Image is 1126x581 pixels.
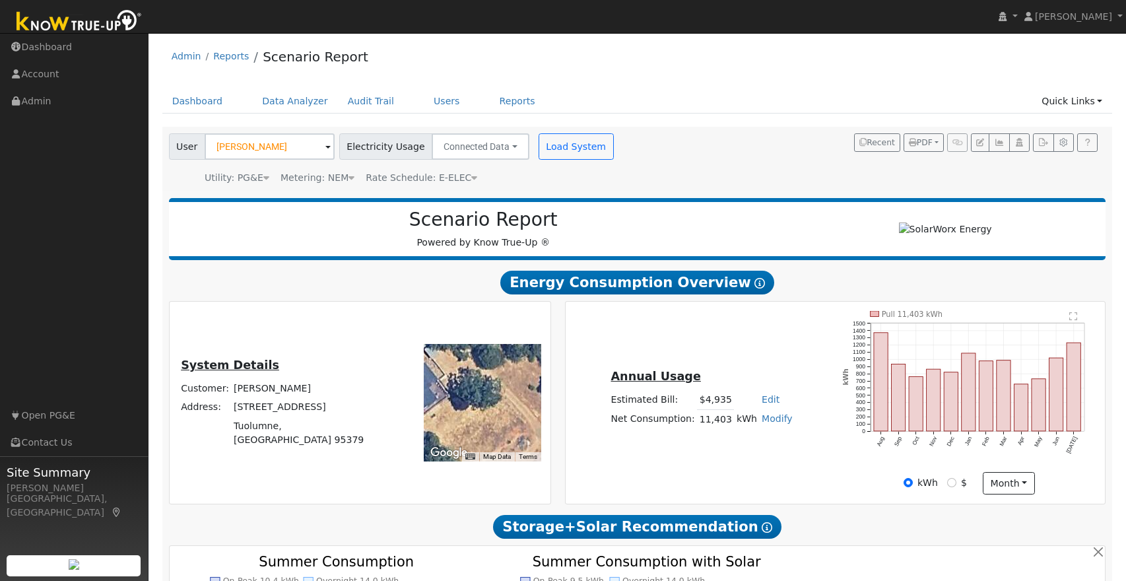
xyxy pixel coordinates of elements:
a: Quick Links [1032,89,1112,114]
button: Settings [1053,133,1074,152]
button: Map Data [483,452,511,461]
a: Admin [172,51,201,61]
div: Powered by Know True-Up ® [176,209,791,250]
text: Mar [999,436,1009,448]
img: retrieve [69,559,79,570]
td: 11,403 [697,410,734,429]
rect: onclick="" [892,364,906,431]
button: Recent [854,133,900,152]
td: kWh [734,410,759,429]
label: kWh [917,476,938,490]
a: Edit [762,394,779,405]
text: [DATE] [1065,436,1078,455]
a: Help Link [1077,133,1098,152]
text: Nov [928,435,939,448]
label: $ [961,476,967,490]
div: [GEOGRAPHIC_DATA], [GEOGRAPHIC_DATA] [7,492,141,520]
rect: onclick="" [1032,379,1046,431]
a: Modify [762,413,793,424]
text: 100 [856,421,865,427]
rect: onclick="" [1049,358,1063,431]
div: [PERSON_NAME] [7,481,141,495]
span: Energy Consumption Overview [500,271,774,294]
text: 1300 [853,335,865,341]
button: Connected Data [432,133,529,160]
text: kWh [842,368,849,385]
button: Edit User [971,133,989,152]
text: 900 [856,363,865,370]
a: Audit Trail [338,89,404,114]
text: 700 [856,378,865,384]
button: Keyboard shortcuts [465,452,475,461]
input: Select a User [205,133,335,160]
h2: Scenario Report [182,209,784,231]
text: 300 [856,407,865,413]
span: Storage+Solar Recommendation [493,515,781,539]
a: Terms (opens in new tab) [519,453,537,460]
text: Summer Consumption with Solar [533,553,762,570]
a: Users [424,89,470,114]
button: Export Interval Data [1033,133,1053,152]
text: 1000 [853,356,865,362]
span: PDF [909,138,933,147]
text: Summer Consumption [259,553,414,570]
span: User [169,133,205,160]
text: Oct [911,435,921,446]
span: Alias: HETOUC [366,172,477,183]
a: Scenario Report [263,49,368,65]
td: $4,935 [697,391,734,410]
text: Aug [875,435,886,447]
td: [STREET_ADDRESS] [232,398,385,417]
rect: onclick="" [874,333,888,431]
div: Utility: PG&E [205,171,269,185]
input: kWh [904,478,913,487]
button: month [983,472,1035,495]
text: Jan [964,435,974,446]
text: Feb [981,435,991,447]
text: Pull 11,403 kWh [882,310,943,319]
rect: onclick="" [962,353,976,431]
img: SolarWorx Energy [899,222,992,236]
text: 400 [856,399,865,406]
rect: onclick="" [1014,384,1028,431]
a: Dashboard [162,89,233,114]
rect: onclick="" [944,372,958,431]
rect: onclick="" [997,360,1010,431]
td: Customer: [179,380,232,398]
span: Site Summary [7,463,141,481]
span: Electricity Usage [339,133,432,160]
text: 1500 [853,320,865,327]
text: 1400 [853,327,865,334]
td: Tuolumne, [GEOGRAPHIC_DATA] 95379 [232,417,385,449]
i: Show Help [762,522,772,533]
a: Open this area in Google Maps (opens a new window) [427,444,471,461]
i: Show Help [754,278,765,289]
td: [PERSON_NAME] [232,380,385,398]
button: Multi-Series Graph [989,133,1009,152]
a: Map [111,507,123,518]
td: Estimated Bill: [609,391,697,410]
text: May [1033,435,1043,448]
td: Net Consumption: [609,410,697,429]
button: PDF [904,133,944,152]
button: Load System [539,133,614,160]
a: Reports [213,51,249,61]
rect: onclick="" [1067,343,1081,431]
rect: onclick="" [909,377,923,431]
button: Login As [1009,133,1030,152]
text: 1100 [853,349,865,355]
text: 200 [856,413,865,420]
text: 800 [856,370,865,377]
span: [PERSON_NAME] [1035,11,1112,22]
rect: onclick="" [927,369,941,431]
text: Dec [946,435,956,448]
text: Apr [1016,436,1026,446]
input: $ [947,478,956,487]
text: 500 [856,392,865,399]
img: Google [427,444,471,461]
text: 1200 [853,341,865,348]
text: 0 [862,428,865,434]
a: Reports [490,89,545,114]
u: System Details [181,359,279,372]
rect: onclick="" [979,361,993,431]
